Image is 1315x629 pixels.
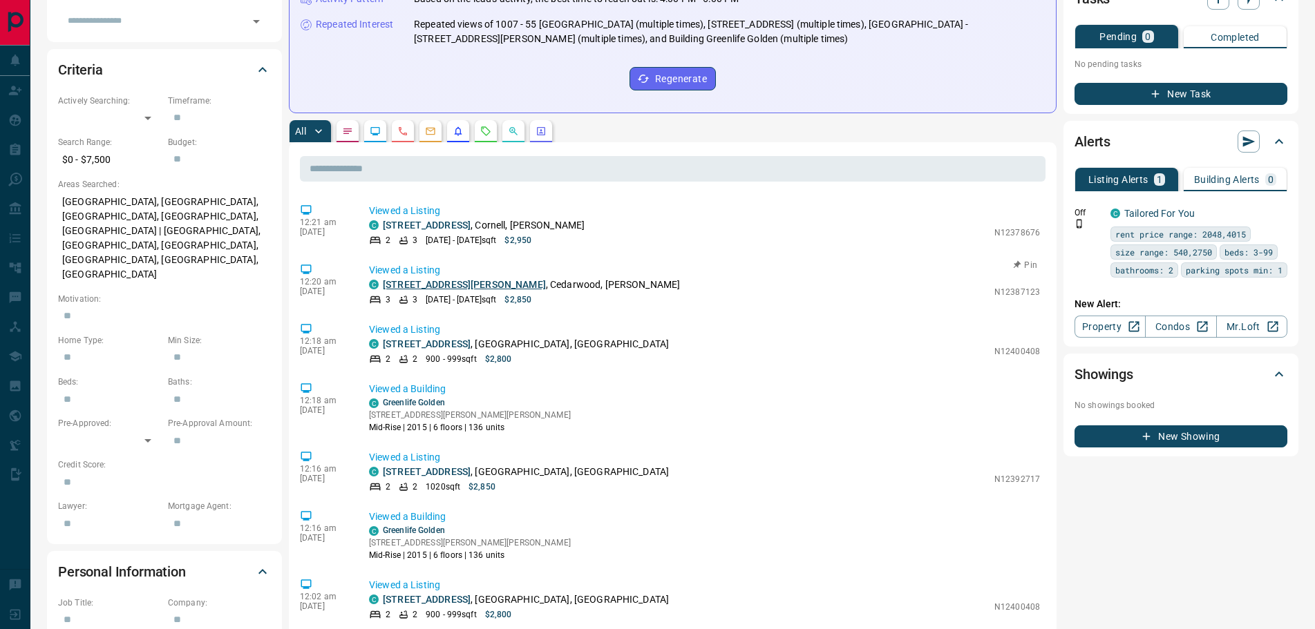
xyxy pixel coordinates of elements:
[300,227,348,237] p: [DATE]
[1075,399,1287,412] p: No showings booked
[994,226,1040,239] p: N12378676
[369,450,1040,465] p: Viewed a Listing
[168,334,271,347] p: Min Size:
[469,481,495,493] p: $2,850
[383,338,471,349] a: [STREET_ADDRESS]
[1224,245,1273,259] span: beds: 3-99
[383,525,445,535] a: Greenlife Golden
[508,126,519,137] svg: Opportunities
[383,592,669,607] p: , [GEOGRAPHIC_DATA], [GEOGRAPHIC_DATA]
[58,555,271,588] div: Personal Information
[247,12,266,31] button: Open
[485,353,512,365] p: $2,800
[58,334,161,347] p: Home Type:
[1145,316,1216,338] a: Condos
[300,336,348,346] p: 12:18 am
[58,293,271,305] p: Motivation:
[295,126,306,136] p: All
[386,293,390,306] p: 3
[1211,32,1260,42] p: Completed
[58,136,161,148] p: Search Range:
[1075,219,1084,229] svg: Push Notification Only
[300,592,348,601] p: 12:02 am
[386,608,390,621] p: 2
[1216,316,1287,338] a: Mr.Loft
[58,53,271,86] div: Criteria
[426,234,496,246] p: [DATE] - [DATE] sqft
[369,382,1040,396] p: Viewed a Building
[300,287,348,296] p: [DATE]
[1088,175,1148,184] p: Listing Alerts
[383,218,585,233] p: , Cornell, [PERSON_NAME]
[383,337,669,351] p: , [GEOGRAPHIC_DATA], [GEOGRAPHIC_DATA]
[369,526,379,536] div: condos.ca
[1075,54,1287,75] p: No pending tasks
[1075,83,1287,105] button: New Task
[369,467,379,476] div: condos.ca
[300,464,348,474] p: 12:16 am
[1268,175,1274,184] p: 0
[168,417,271,429] p: Pre-Approval Amount:
[1194,175,1260,184] p: Building Alerts
[383,220,471,231] a: [STREET_ADDRESS]
[994,286,1040,298] p: N12387123
[300,346,348,356] p: [DATE]
[453,126,464,137] svg: Listing Alerts
[1115,245,1212,259] span: size range: 540,2750
[58,561,186,583] h2: Personal Information
[1005,259,1046,271] button: Pin
[1075,363,1133,385] h2: Showings
[1145,32,1151,41] p: 0
[369,398,379,408] div: condos.ca
[369,549,571,561] p: Mid-Rise | 2015 | 6 floors | 136 units
[369,421,571,434] p: Mid-Rise | 2015 | 6 floors | 136 units
[397,126,408,137] svg: Calls
[300,474,348,483] p: [DATE]
[58,500,161,512] p: Lawyer:
[300,523,348,533] p: 12:16 am
[1099,32,1137,41] p: Pending
[413,353,417,365] p: 2
[536,126,547,137] svg: Agent Actions
[168,597,271,609] p: Company:
[413,293,417,306] p: 3
[1075,130,1110,153] h2: Alerts
[1075,297,1287,311] p: New Alert:
[413,481,417,493] p: 2
[300,533,348,543] p: [DATE]
[369,280,379,289] div: condos.ca
[383,398,445,407] a: Greenlife Golden
[342,126,353,137] svg: Notes
[1115,263,1173,277] span: bathrooms: 2
[300,277,348,287] p: 12:20 am
[485,608,512,621] p: $2,800
[168,136,271,148] p: Budget:
[1075,206,1102,219] p: Off
[168,95,271,107] p: Timeframe:
[414,17,1045,46] p: Repeated views of 1007 - 55 [GEOGRAPHIC_DATA] (multiple times), [STREET_ADDRESS] (multiple times)...
[480,126,491,137] svg: Requests
[300,601,348,611] p: [DATE]
[1075,358,1287,391] div: Showings
[168,376,271,388] p: Baths:
[1124,208,1195,219] a: Tailored For You
[58,597,161,609] p: Job Title:
[369,220,379,230] div: condos.ca
[386,353,390,365] p: 2
[1186,263,1283,277] span: parking spots min: 1
[58,458,271,471] p: Credit Score:
[426,608,476,621] p: 900 - 999 sqft
[58,376,161,388] p: Beds:
[994,345,1040,358] p: N12400408
[386,481,390,493] p: 2
[1075,425,1287,447] button: New Showing
[369,204,1040,218] p: Viewed a Listing
[369,536,571,549] p: [STREET_ADDRESS][PERSON_NAME][PERSON_NAME]
[369,263,1040,278] p: Viewed a Listing
[300,396,348,405] p: 12:18 am
[58,417,161,429] p: Pre-Approved:
[386,234,390,246] p: 2
[994,601,1040,613] p: N12400408
[369,339,379,349] div: condos.ca
[1075,316,1146,338] a: Property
